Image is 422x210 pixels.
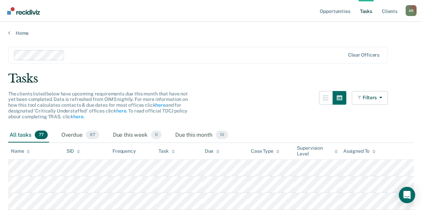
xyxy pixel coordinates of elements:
div: Assigned To [343,148,376,154]
div: Frequency [112,148,136,154]
div: SID [66,148,80,154]
button: Filters [352,91,388,105]
span: 0 [151,131,162,139]
div: Open Intercom Messenger [399,187,415,203]
div: Due this week0 [111,128,163,143]
div: All tasks77 [8,128,49,143]
a: here [73,114,83,119]
div: Overdue67 [60,128,101,143]
div: Supervision Level [297,145,337,157]
div: Tasks [8,72,414,86]
div: Name [11,148,30,154]
span: 67 [86,131,99,139]
button: Profile dropdown button [406,5,417,16]
div: Due this month10 [174,128,229,143]
div: Case Type [251,148,280,154]
span: 10 [216,131,228,139]
span: The clients listed below have upcoming requirements due this month that have not yet been complet... [8,91,188,119]
a: Home [8,30,414,36]
img: Recidiviz [7,7,40,15]
div: A R [406,5,417,16]
div: Due [205,148,220,154]
span: 77 [35,131,48,139]
div: Clear officers [348,52,379,58]
div: Task [159,148,175,154]
a: here [155,102,165,108]
a: here [116,108,126,114]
